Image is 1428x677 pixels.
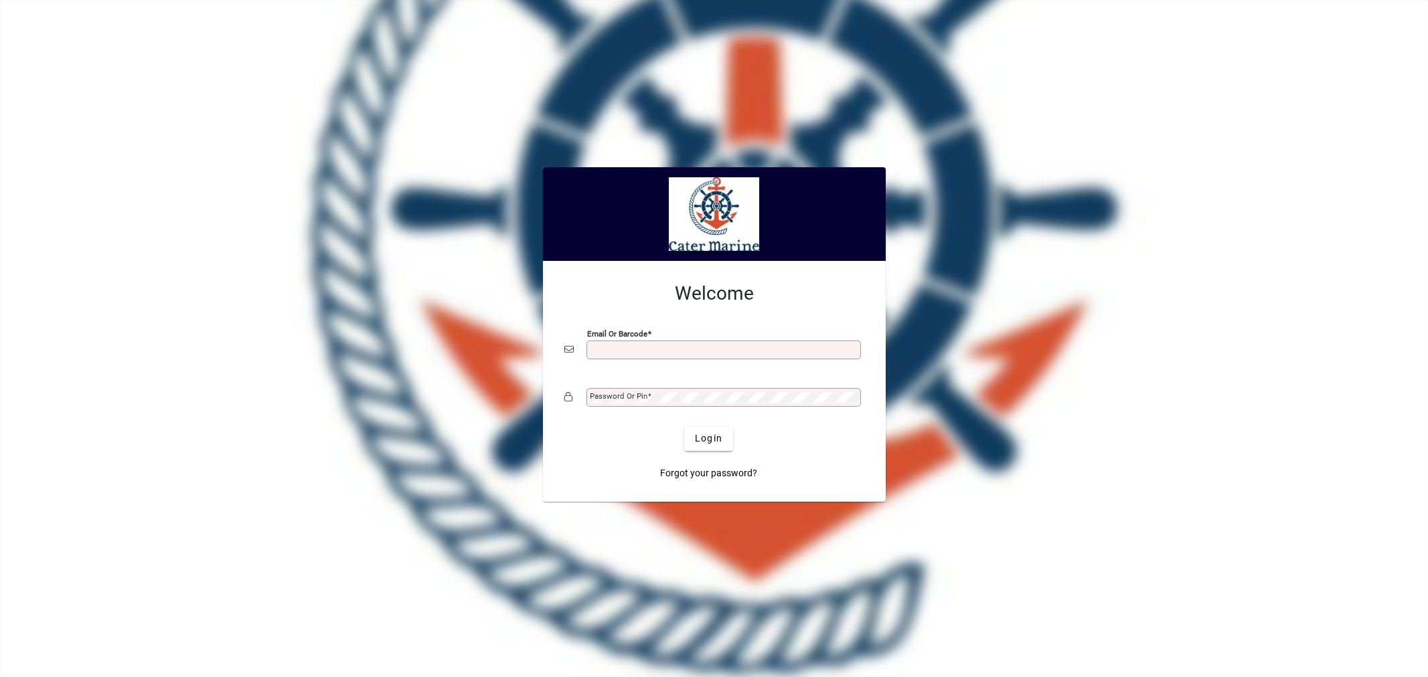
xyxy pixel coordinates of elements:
[590,391,647,401] mat-label: Password or Pin
[695,431,722,446] span: Login
[684,427,733,451] button: Login
[564,282,864,305] h2: Welcome
[660,466,757,480] span: Forgot your password?
[655,462,763,486] a: Forgot your password?
[587,328,647,338] mat-label: Email or Barcode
